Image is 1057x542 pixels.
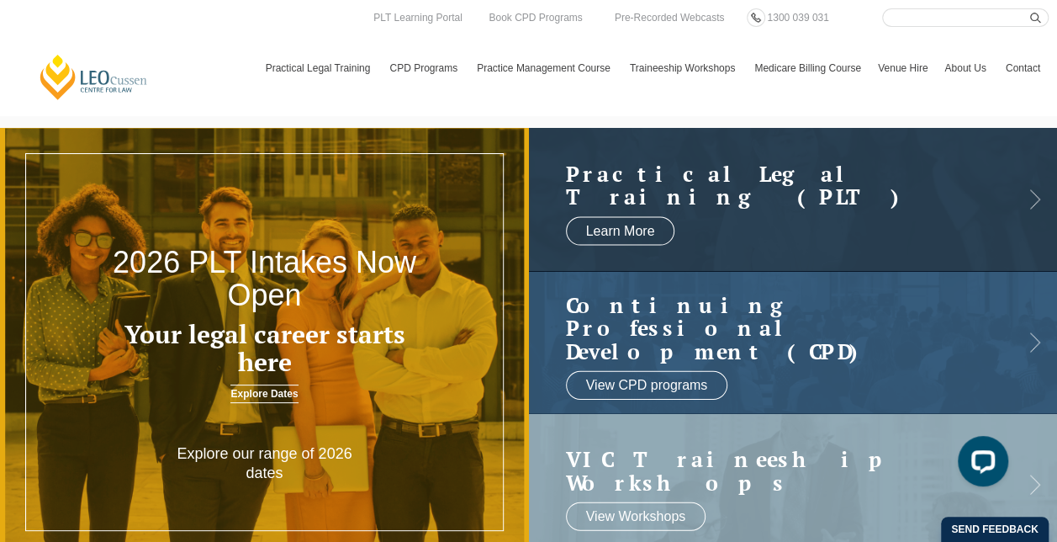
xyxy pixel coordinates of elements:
h2: 2026 PLT Intakes Now Open [106,246,423,312]
a: CPD Programs [381,44,468,93]
a: View CPD programs [566,371,728,400]
a: Traineeship Workshops [621,44,746,93]
a: Explore Dates [230,385,298,403]
a: View Workshops [566,502,706,531]
a: Pre-Recorded Webcasts [610,8,729,27]
a: Contact [997,44,1049,93]
a: Practice Management Course [468,44,621,93]
a: VIC Traineeship Workshops [566,448,987,494]
h3: Your legal career starts here [106,321,423,376]
iframe: LiveChat chat widget [944,429,1015,500]
a: About Us [936,44,996,93]
a: PLT Learning Portal [369,8,467,27]
a: Venue Hire [869,44,936,93]
span: 1300 039 031 [767,12,828,24]
h2: Practical Legal Training (PLT) [566,162,987,208]
a: [PERSON_NAME] Centre for Law [38,53,150,101]
a: Practical LegalTraining (PLT) [566,162,987,208]
a: Practical Legal Training [257,44,382,93]
a: Learn More [566,216,675,245]
a: 1300 039 031 [763,8,832,27]
a: Medicare Billing Course [746,44,869,93]
a: Book CPD Programs [484,8,586,27]
a: Continuing ProfessionalDevelopment (CPD) [566,293,987,363]
h2: Continuing Professional Development (CPD) [566,293,987,363]
p: Explore our range of 2026 dates [159,444,371,484]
